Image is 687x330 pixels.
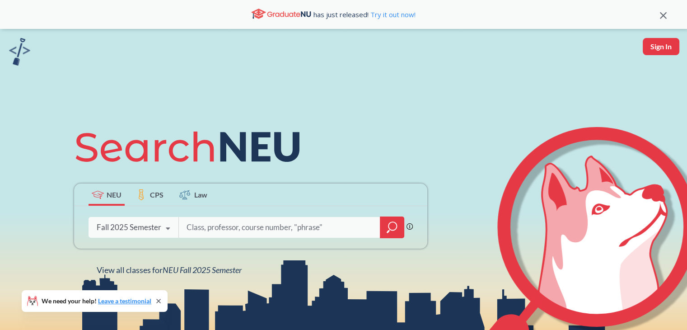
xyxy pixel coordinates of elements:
[194,189,207,200] span: Law
[369,10,416,19] a: Try it out now!
[643,38,679,55] button: Sign In
[9,38,30,68] a: sandbox logo
[107,189,122,200] span: NEU
[163,265,242,275] span: NEU Fall 2025 Semester
[313,9,416,19] span: has just released!
[97,265,242,275] span: View all classes for
[150,189,164,200] span: CPS
[98,297,151,305] a: Leave a testimonial
[186,218,374,237] input: Class, professor, course number, "phrase"
[387,221,397,234] svg: magnifying glass
[9,38,30,66] img: sandbox logo
[97,222,161,232] div: Fall 2025 Semester
[380,217,404,238] div: magnifying glass
[42,298,151,304] span: We need your help!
